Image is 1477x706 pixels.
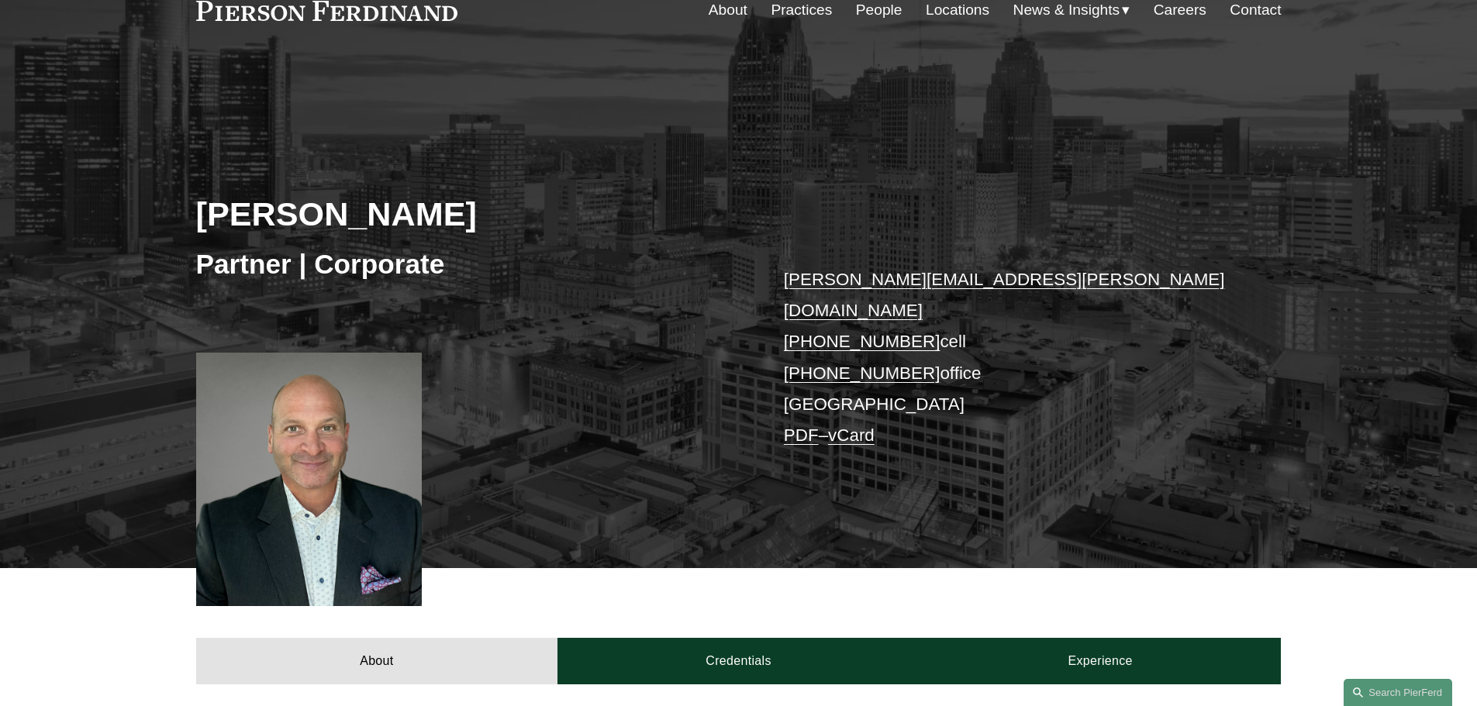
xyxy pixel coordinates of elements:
[828,425,875,445] a: vCard
[557,638,920,684] a: Credentials
[784,332,940,351] a: [PHONE_NUMBER]
[920,638,1282,684] a: Experience
[196,194,739,234] h2: [PERSON_NAME]
[1344,679,1452,706] a: Search this site
[196,638,558,684] a: About
[784,270,1225,320] a: [PERSON_NAME][EMAIL_ADDRESS][PERSON_NAME][DOMAIN_NAME]
[784,264,1236,452] p: cell office [GEOGRAPHIC_DATA] –
[196,247,739,281] h3: Partner | Corporate
[784,425,819,445] a: PDF
[784,363,940,383] a: [PHONE_NUMBER]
